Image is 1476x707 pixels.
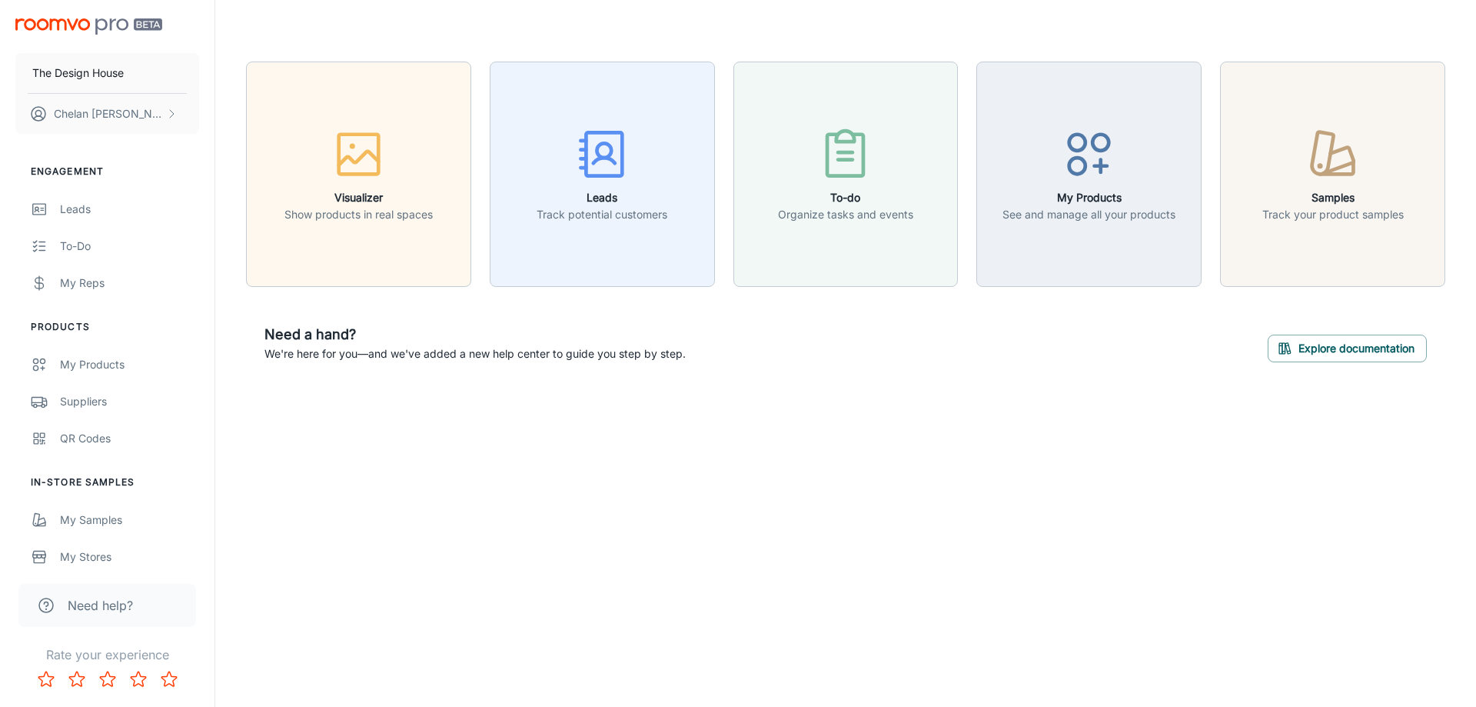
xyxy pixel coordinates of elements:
h6: Samples [1262,189,1404,206]
h6: Leads [537,189,667,206]
a: Explore documentation [1268,339,1427,355]
p: See and manage all your products [1002,206,1175,223]
h6: Visualizer [284,189,433,206]
button: The Design House [15,53,199,93]
button: My ProductsSee and manage all your products [976,62,1202,287]
p: Track potential customers [537,206,667,223]
h6: To-do [778,189,913,206]
a: To-doOrganize tasks and events [733,165,959,181]
img: Roomvo PRO Beta [15,18,162,35]
div: To-do [60,238,199,255]
p: Chelan [PERSON_NAME] [54,105,162,122]
p: Show products in real spaces [284,206,433,223]
div: Leads [60,201,199,218]
p: Organize tasks and events [778,206,913,223]
button: Chelan [PERSON_NAME] [15,94,199,134]
button: SamplesTrack your product samples [1220,62,1445,287]
a: LeadsTrack potential customers [490,165,715,181]
button: Explore documentation [1268,335,1427,362]
a: My ProductsSee and manage all your products [976,165,1202,181]
div: My Reps [60,275,199,292]
h6: Need a hand? [264,324,686,345]
button: VisualizerShow products in real spaces [246,62,471,287]
p: The Design House [32,65,124,82]
p: Track your product samples [1262,206,1404,223]
div: My Products [60,356,199,373]
div: Suppliers [60,393,199,410]
p: We're here for you—and we've added a new help center to guide you step by step. [264,345,686,362]
a: SamplesTrack your product samples [1220,165,1445,181]
button: LeadsTrack potential customers [490,62,715,287]
div: QR Codes [60,430,199,447]
h6: My Products [1002,189,1175,206]
button: To-doOrganize tasks and events [733,62,959,287]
